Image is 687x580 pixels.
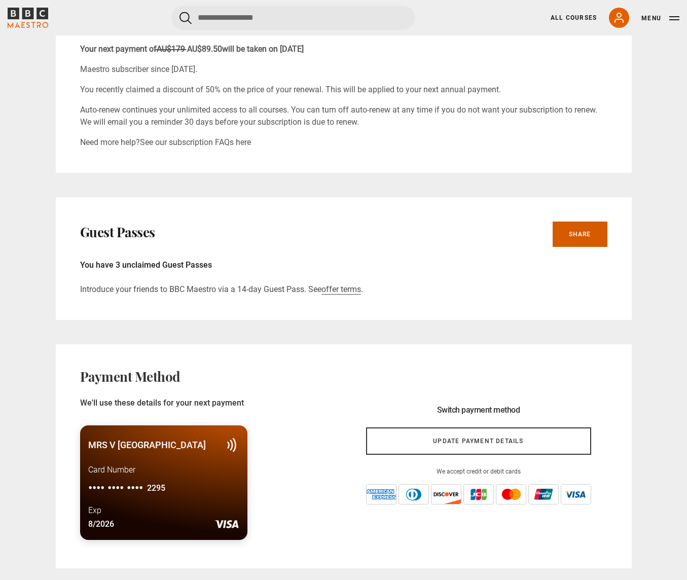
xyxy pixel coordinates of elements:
[80,397,338,409] p: We'll use these details for your next payment
[80,259,607,271] p: You have 3 unclaimed Guest Passes
[88,464,239,476] p: Card Number
[496,484,526,504] img: mastercard
[399,484,429,504] img: diners
[80,283,607,296] p: Introduce your friends to BBC Maestro via a 14-day Guest Pass. See .
[80,104,607,128] p: Auto-renew continues your unlimited access to all courses. You can turn off auto-renew at any tim...
[321,284,361,295] a: offer terms
[171,6,415,30] input: Search
[366,427,591,455] a: Update payment details
[214,517,239,532] img: visa
[88,438,206,452] p: MRS V [GEOGRAPHIC_DATA]
[80,84,607,96] p: You recently claimed a discount of 50% on the price of your renewal. This will be applied to your...
[551,13,597,22] a: All Courses
[8,8,48,28] svg: BBC Maestro
[366,467,591,476] p: We accept credit or debit cards
[553,222,607,247] a: Share
[561,484,591,504] img: visa
[157,44,185,54] span: AU$179
[187,44,222,54] span: AU$89.50
[179,12,192,24] button: Submit the search query
[88,518,114,530] p: 8/2026
[528,484,559,504] img: unionpay
[80,224,155,240] h2: Guest Passes
[366,484,396,504] img: amex
[88,504,101,517] p: Exp
[366,405,591,415] h3: Switch payment method
[431,484,461,504] img: discover
[80,63,607,76] p: Maestro subscriber since [DATE].
[80,44,304,54] b: Your next payment of will be taken on [DATE]
[147,480,165,496] span: 2295
[463,484,494,504] img: jcb
[641,13,679,23] button: Toggle navigation
[140,137,251,147] a: See our subscription FAQs here
[80,136,607,149] p: Need more help?
[80,369,180,385] h2: Payment Method
[88,480,239,496] p: •••• •••• ••••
